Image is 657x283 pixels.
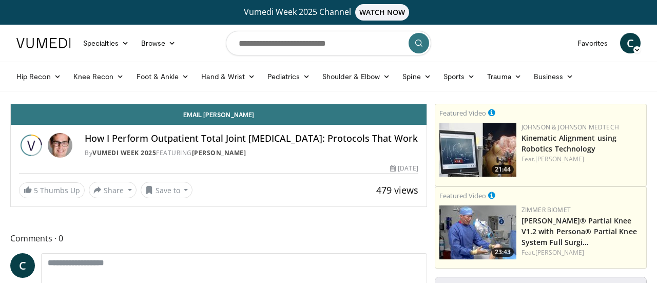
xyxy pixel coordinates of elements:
img: 99b1778f-d2b2-419a-8659-7269f4b428ba.150x105_q85_crop-smart_upscale.jpg [439,205,516,259]
span: 479 views [376,184,418,196]
a: Vumedi Week 2025 ChannelWATCH NOW [18,4,639,21]
a: Hip Recon [10,66,67,87]
a: 5 Thumbs Up [19,182,85,198]
a: Hand & Wrist [195,66,261,87]
a: Knee Recon [67,66,130,87]
small: Featured Video [439,191,486,200]
span: Comments 0 [10,232,427,245]
a: [PERSON_NAME] [535,248,584,257]
a: Johnson & Johnson MedTech [521,123,619,131]
a: Pediatrics [261,66,316,87]
a: Trauma [481,66,528,87]
div: Feat. [521,155,642,164]
div: [DATE] [390,164,418,173]
a: Zimmer Biomet [521,205,571,214]
span: 5 [34,185,38,195]
input: Search topics, interventions [226,31,431,55]
button: Share [89,182,137,198]
a: Kinematic Alignment using Robotics Technology [521,133,617,154]
a: 21:44 [439,123,516,177]
a: Specialties [77,33,135,53]
a: Sports [437,66,481,87]
img: 85482610-0380-4aae-aa4a-4a9be0c1a4f1.150x105_q85_crop-smart_upscale.jpg [439,123,516,177]
a: [PERSON_NAME] [192,148,246,157]
a: Shoulder & Elbow [316,66,396,87]
span: 21:44 [492,165,514,174]
a: Favorites [571,33,614,53]
div: By FEATURING [85,148,418,158]
div: Feat. [521,248,642,257]
a: Email [PERSON_NAME] [11,104,427,125]
a: [PERSON_NAME] [535,155,584,163]
small: Featured Video [439,108,486,118]
a: Browse [135,33,182,53]
h4: How I Perform Outpatient Total Joint [MEDICAL_DATA]: Protocols That Work [85,133,418,144]
img: Vumedi Week 2025 [19,133,44,158]
a: C [10,253,35,278]
img: Avatar [48,133,72,158]
button: Save to [141,182,193,198]
a: 23:43 [439,205,516,259]
a: Foot & Ankle [130,66,196,87]
img: VuMedi Logo [16,38,71,48]
a: Spine [396,66,437,87]
span: 23:43 [492,248,514,257]
a: C [620,33,641,53]
a: Vumedi Week 2025 [92,148,156,157]
a: [PERSON_NAME]® Partial Knee V1.2 with Persona® Partial Knee System Full Surgi… [521,216,637,247]
a: Business [528,66,580,87]
span: WATCH NOW [355,4,410,21]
